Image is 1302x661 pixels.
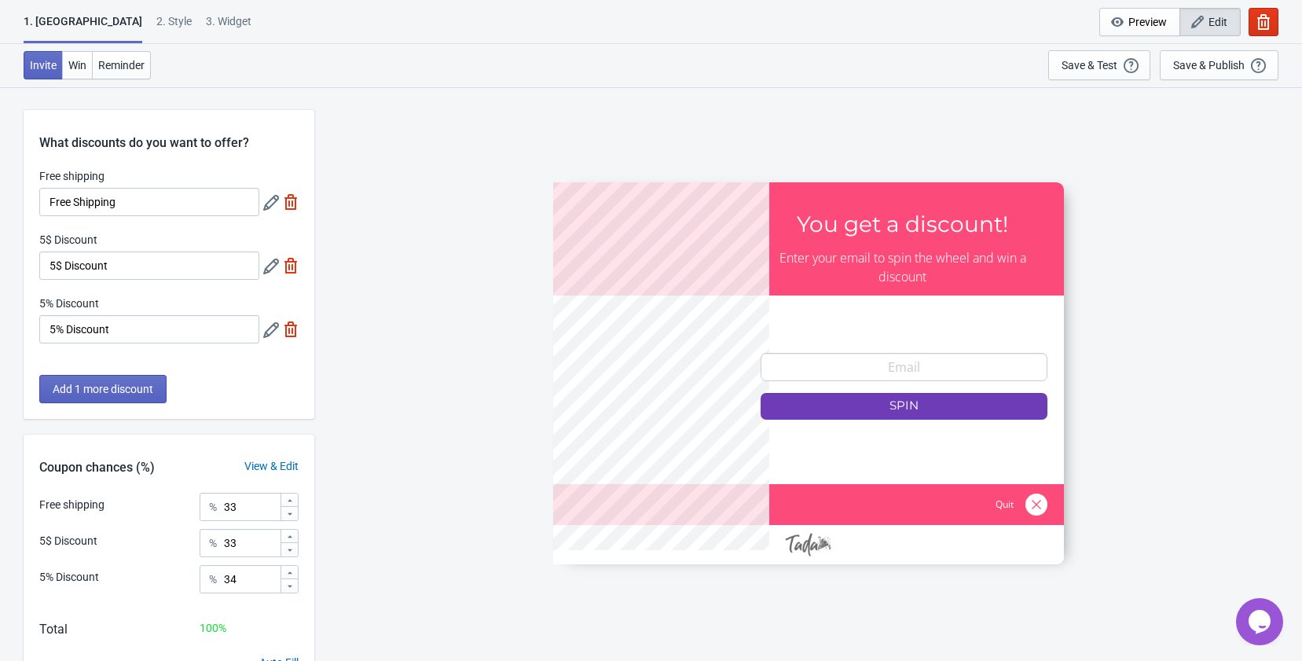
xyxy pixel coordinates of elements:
div: % [209,534,217,553]
img: delete.svg [283,194,299,210]
button: Reminder [92,51,151,79]
div: % [209,570,217,589]
img: delete.svg [283,258,299,274]
label: Free shipping [39,168,105,184]
input: Chance [223,493,280,521]
button: Edit [1179,8,1241,36]
div: 5$ Discount [39,533,97,549]
span: 100 % [200,622,226,634]
button: Preview [1099,8,1180,36]
span: Add 1 more discount [53,383,153,395]
span: Win [68,59,86,72]
div: What discounts do you want to offer? [24,110,314,152]
div: 2 . Style [156,13,192,41]
div: 5% Discount [39,569,99,586]
span: Edit [1208,16,1227,28]
div: Save & Test [1062,59,1117,72]
div: View & Edit [229,458,314,475]
div: Save & Publish [1173,59,1245,72]
span: Reminder [98,59,145,72]
button: Add 1 more discount [39,375,167,403]
button: Save & Test [1048,50,1150,80]
span: Invite [30,59,57,72]
button: Save & Publish [1160,50,1278,80]
label: 5$ Discount [39,232,97,248]
button: Win [62,51,93,79]
div: Free shipping [39,497,105,513]
label: 5% Discount [39,296,99,311]
div: Total [39,620,68,639]
button: Invite [24,51,63,79]
div: 1. [GEOGRAPHIC_DATA] [24,13,142,43]
img: delete.svg [283,321,299,337]
span: Preview [1128,16,1167,28]
div: Coupon chances (%) [24,458,171,477]
div: % [209,498,217,516]
iframe: chat widget [1236,598,1286,645]
input: Chance [223,565,280,593]
input: Chance [223,529,280,557]
div: 3. Widget [206,13,251,41]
